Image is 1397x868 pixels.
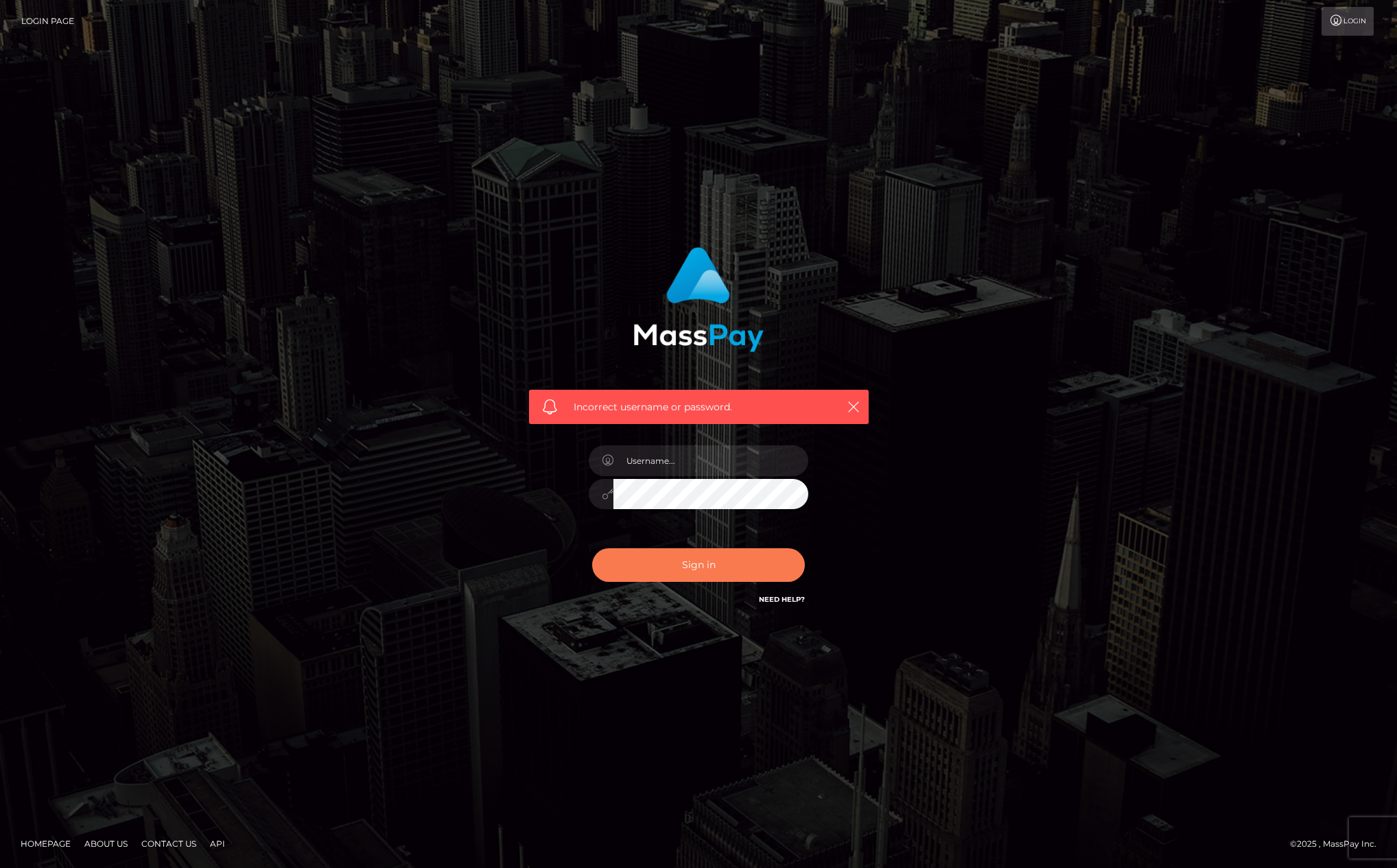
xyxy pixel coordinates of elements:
[574,400,824,414] span: Incorrect username or password.
[204,833,231,854] a: API
[136,833,202,854] a: Contact Us
[759,595,805,604] a: Need Help?
[21,7,74,36] a: Login Page
[79,833,133,854] a: About Us
[15,833,76,854] a: Homepage
[633,247,764,352] img: MassPay Login
[613,445,808,476] input: Username...
[1290,836,1387,852] div: © 2025 , MassPay Inc.
[1322,7,1374,36] a: Login
[592,548,805,582] button: Sign in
